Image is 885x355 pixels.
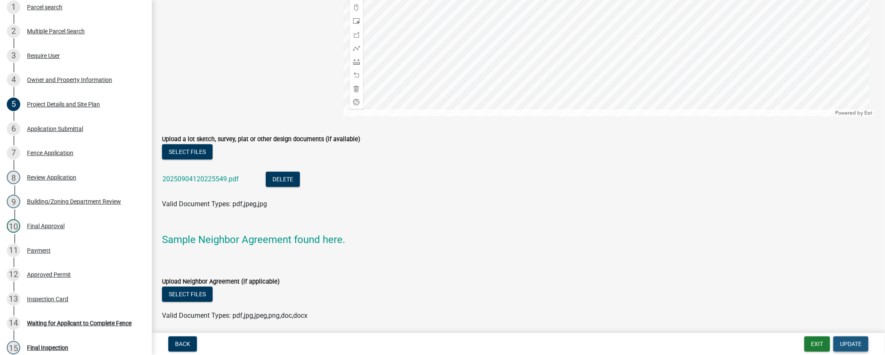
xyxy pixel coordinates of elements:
[27,248,51,254] div: Payment
[7,25,20,38] div: 2
[168,336,197,352] button: Back
[162,175,239,183] a: 20250904120225549.pdf
[27,199,121,205] div: Building/Zoning Department Review
[27,296,68,302] div: Inspection Card
[7,292,20,306] div: 13
[162,234,345,246] a: Sample Neighbor Agreement found here.
[7,219,20,233] div: 10
[27,4,62,10] div: Parcel search
[162,311,308,319] span: Valid Document Types: pdf,jpg,jpeg,png,doc,docx
[162,279,280,285] label: Upload Neighbor Agreement (if applicable)
[7,268,20,281] div: 12
[266,176,300,184] wm-modal-confirm: Delete Document
[27,28,85,34] div: Multiple Parcel Search
[27,345,68,351] div: Final Inspection
[27,175,76,180] div: Review Application
[7,73,20,87] div: 4
[175,341,190,347] span: Back
[7,341,20,355] div: 15
[27,320,132,326] div: Waiting for Applicant to Complete Fence
[266,172,300,187] button: Delete
[840,341,862,347] span: Update
[162,200,267,208] span: Valid Document Types: pdf,jpeg,jpg
[27,126,83,132] div: Application Submittal
[865,110,873,116] a: Esri
[7,244,20,257] div: 11
[804,336,830,352] button: Exit
[27,223,65,229] div: Final Approval
[7,146,20,160] div: 7
[7,98,20,111] div: 5
[834,336,869,352] button: Update
[7,49,20,63] div: 3
[27,150,73,156] div: Fence Application
[7,122,20,136] div: 6
[7,0,20,14] div: 1
[162,144,213,159] button: Select files
[7,195,20,208] div: 9
[162,287,213,302] button: Select files
[27,272,71,278] div: Approved Permit
[27,53,60,59] div: Require User
[162,137,360,142] label: Upload a lot sketch, survey, plat or other design documents (if available)
[27,77,112,83] div: Owner and Property Information
[27,101,100,107] div: Project Details and Site Plan
[7,171,20,184] div: 8
[7,317,20,330] div: 14
[834,109,875,116] div: Powered by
